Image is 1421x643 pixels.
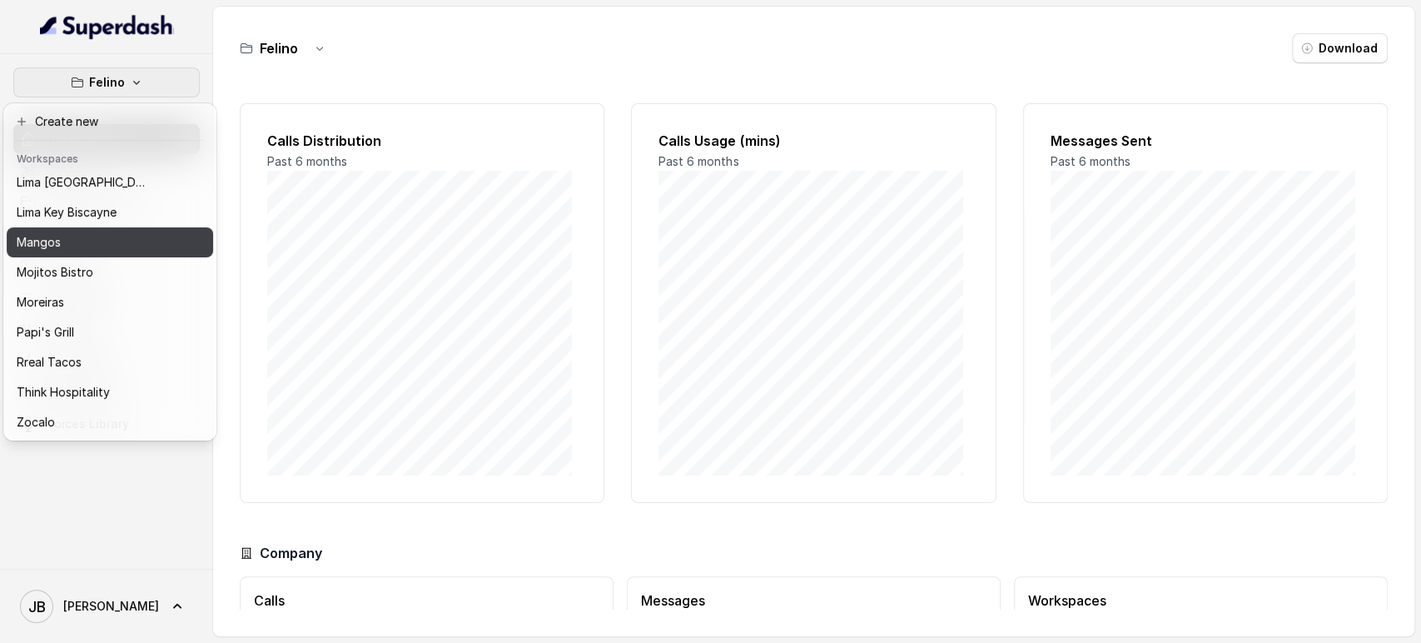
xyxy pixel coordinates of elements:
[17,262,93,282] p: Mojitos Bistro
[7,144,213,171] header: Workspaces
[17,352,82,372] p: Rreal Tacos
[17,382,110,402] p: Think Hospitality
[17,202,117,222] p: Lima Key Biscayne
[17,232,61,252] p: Mangos
[3,103,216,441] div: Felino
[13,67,200,97] button: Felino
[7,107,213,137] button: Create new
[17,322,74,342] p: Papi's Grill
[17,292,64,312] p: Moreiras
[17,412,55,432] p: Zocalo
[17,172,150,192] p: Lima [GEOGRAPHIC_DATA]
[89,72,125,92] p: Felino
